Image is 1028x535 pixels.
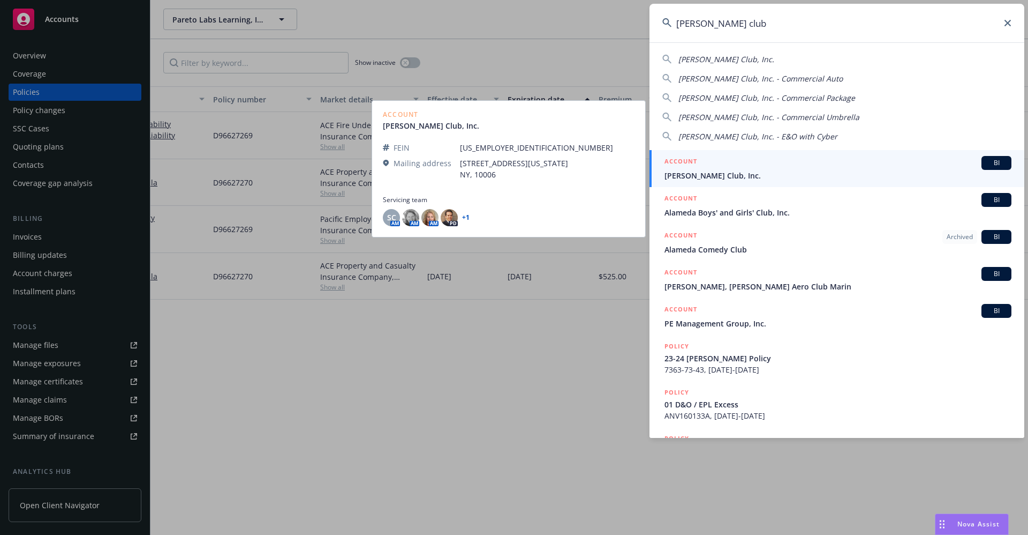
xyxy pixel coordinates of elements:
span: BI [986,306,1007,316]
h5: POLICY [664,341,689,352]
span: Nova Assist [957,519,1000,529]
span: PE Management Group, Inc. [664,318,1011,329]
a: POLICY01 D&O / EPL ExcessANV160133A, [DATE]-[DATE] [649,381,1024,427]
h5: ACCOUNT [664,230,697,243]
span: Alameda Comedy Club [664,244,1011,255]
span: [PERSON_NAME] Club, Inc. - E&O with Cyber [678,131,837,142]
a: ACCOUNTBI[PERSON_NAME], [PERSON_NAME] Aero Club Marin [649,261,1024,298]
h5: POLICY [664,387,689,398]
span: BI [986,232,1007,242]
h5: ACCOUNT [664,267,697,280]
a: ACCOUNTBIPE Management Group, Inc. [649,298,1024,335]
span: 23-24 [PERSON_NAME] Policy [664,353,1011,364]
a: ACCOUNTBI[PERSON_NAME] Club, Inc. [649,150,1024,187]
button: Nova Assist [935,514,1009,535]
span: 7363-73-43, [DATE]-[DATE] [664,364,1011,375]
a: POLICY23-24 [PERSON_NAME] Policy7363-73-43, [DATE]-[DATE] [649,335,1024,381]
a: POLICY [649,427,1024,473]
span: [PERSON_NAME] Club, Inc. [664,170,1011,181]
span: BI [986,195,1007,205]
span: BI [986,158,1007,168]
span: Alameda Boys' and Girls' Club, Inc. [664,207,1011,218]
a: ACCOUNTBIAlameda Boys' and Girls' Club, Inc. [649,187,1024,224]
span: Archived [947,232,973,242]
span: [PERSON_NAME], [PERSON_NAME] Aero Club Marin [664,281,1011,292]
div: Drag to move [935,514,949,534]
span: 01 D&O / EPL Excess [664,399,1011,410]
span: [PERSON_NAME] Club, Inc. - Commercial Package [678,93,855,103]
span: ANV160133A, [DATE]-[DATE] [664,410,1011,421]
a: ACCOUNTArchivedBIAlameda Comedy Club [649,224,1024,261]
h5: ACCOUNT [664,156,697,169]
span: [PERSON_NAME] Club, Inc. - Commercial Auto [678,73,843,84]
h5: POLICY [664,433,689,444]
span: [PERSON_NAME] Club, Inc. - Commercial Umbrella [678,112,859,122]
h5: ACCOUNT [664,304,697,317]
span: [PERSON_NAME] Club, Inc. [678,54,774,64]
span: BI [986,269,1007,279]
h5: ACCOUNT [664,193,697,206]
input: Search... [649,4,1024,42]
